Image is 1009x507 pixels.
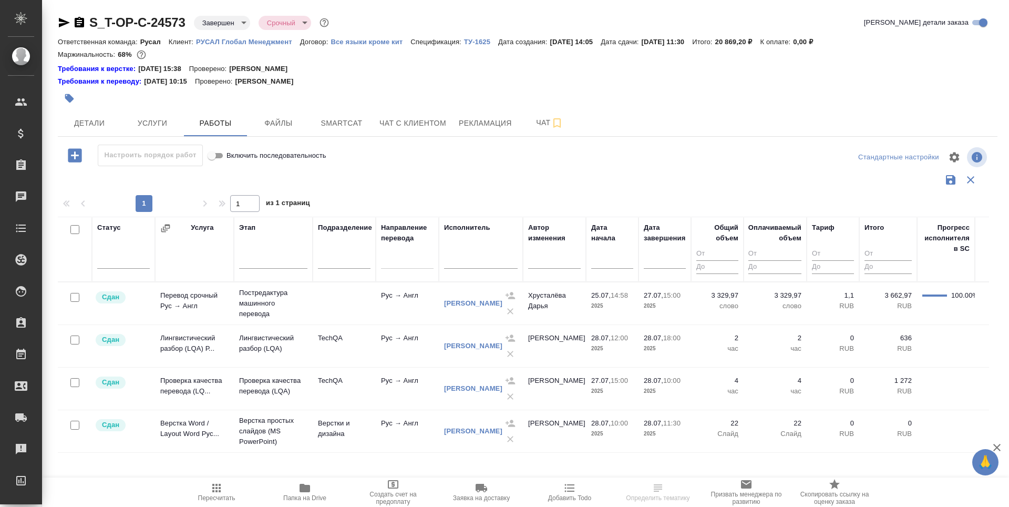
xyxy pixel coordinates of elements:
div: Итого [864,222,884,233]
a: Требования к переводу: [58,76,144,87]
p: 2025 [644,343,686,354]
p: Проверено: [189,64,230,74]
p: [DATE] 14:05 [550,38,601,46]
p: Клиент: [169,38,196,46]
div: Прогресс исполнителя в SC [922,222,970,254]
p: час [696,343,738,354]
p: 10:00 [611,419,628,427]
input: До [748,260,801,273]
div: Менеджер проверил работу исполнителя, передает ее на следующий этап [95,418,150,432]
p: 2025 [591,386,633,397]
p: [DATE] 11:30 [642,38,693,46]
div: Этап [239,222,255,233]
td: Перевод срочный Рус → Англ [155,285,234,322]
p: час [696,386,738,397]
p: 2025 [591,429,633,439]
div: Тариф [812,222,835,233]
p: 2025 [644,386,686,397]
p: РУСАЛ Глобал Менеджмент [196,38,300,46]
span: [PERSON_NAME] детали заказа [864,17,969,28]
p: 0 [812,376,854,386]
p: [DATE] 10:15 [144,76,195,87]
p: Сдан [102,334,119,345]
p: [DATE] 15:38 [138,64,189,74]
div: split button [856,149,942,166]
p: слово [749,301,801,311]
p: Проверено: [195,76,235,87]
div: Завершен [259,16,311,30]
p: RUB [812,301,854,311]
p: 10:00 [663,377,681,384]
span: Настроить таблицу [942,145,967,170]
p: 22 [749,418,801,429]
div: Исполнитель [444,222,490,233]
p: 4 [749,376,801,386]
a: [PERSON_NAME] [444,384,502,392]
p: Сдан [102,292,119,302]
button: Сбросить фильтры [961,170,981,190]
p: 0 [812,333,854,343]
p: 15:00 [611,377,628,384]
p: 20 869,20 ₽ [715,38,760,46]
p: Сдан [102,420,119,430]
input: До [696,260,738,273]
td: Верстки и дизайна [313,413,376,450]
p: час [749,386,801,397]
p: 1,1 [812,290,854,301]
input: От [748,248,801,261]
span: Файлы [253,117,304,130]
p: 0 [812,418,854,429]
a: Требования к верстке: [58,64,138,74]
p: 12:00 [611,334,628,342]
p: 636 [864,333,912,343]
td: Хрусталёва Дарья [523,285,586,322]
td: Рус → Англ [376,285,439,322]
p: Постредактура машинного перевода [239,288,307,319]
p: 2025 [591,301,633,311]
p: 18:00 [663,334,681,342]
td: [PERSON_NAME] [523,328,586,364]
p: 22 [696,418,738,429]
p: Спецификация: [410,38,464,46]
p: Дата создания: [498,38,550,46]
p: 3 662,97 [864,290,912,301]
button: 🙏 [972,449,998,475]
button: Сгруппировать [160,223,171,234]
a: [PERSON_NAME] [444,342,502,350]
p: Все языки кроме кит [331,38,410,46]
input: До [864,260,912,273]
a: ТУ-1625 [464,37,498,46]
button: Завершен [199,18,238,27]
input: От [696,248,738,261]
p: 27.07, [591,377,611,384]
td: TechQA [313,370,376,407]
p: 14:58 [611,291,628,299]
p: RUB [864,301,912,311]
p: 2 [749,333,801,343]
p: 2025 [644,429,686,439]
span: из 1 страниц [266,197,310,212]
p: 2 [696,333,738,343]
input: До [812,260,854,273]
p: RUB [812,386,854,397]
p: 68% [118,50,134,58]
button: Добавить тэг [58,87,81,110]
td: Верстка Word / Layout Word Рус... [155,413,234,450]
div: Дата начала [591,222,633,244]
p: 27.07, [644,291,663,299]
p: RUB [864,343,912,354]
span: Smartcat [316,117,367,130]
div: Подразделение [318,222,372,233]
p: 2025 [644,301,686,311]
span: Детали [64,117,115,130]
div: Завершен [194,16,250,30]
p: Слайд [696,429,738,439]
a: [PERSON_NAME] [444,427,502,435]
a: Все языки кроме кит [331,37,410,46]
p: слово [696,301,738,311]
p: Проверка качества перевода (LQA) [239,376,307,397]
p: 0,00 ₽ [793,38,821,46]
p: Дата сдачи: [601,38,641,46]
p: Сдан [102,377,119,388]
span: Чат с клиентом [379,117,446,130]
